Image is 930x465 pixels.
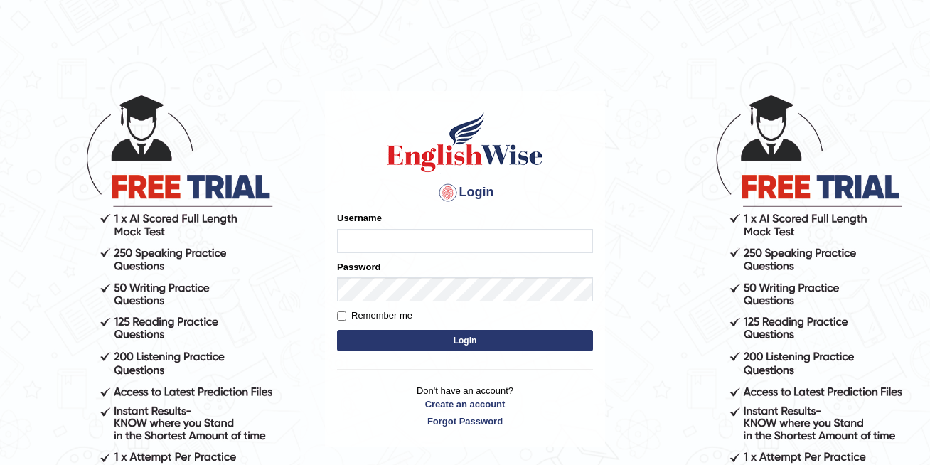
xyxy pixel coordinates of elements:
[337,397,593,411] a: Create an account
[337,181,593,204] h4: Login
[337,309,412,323] label: Remember me
[384,110,546,174] img: Logo of English Wise sign in for intelligent practice with AI
[337,211,382,225] label: Username
[337,311,346,321] input: Remember me
[337,330,593,351] button: Login
[337,260,380,274] label: Password
[337,415,593,428] a: Forgot Password
[337,384,593,428] p: Don't have an account?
